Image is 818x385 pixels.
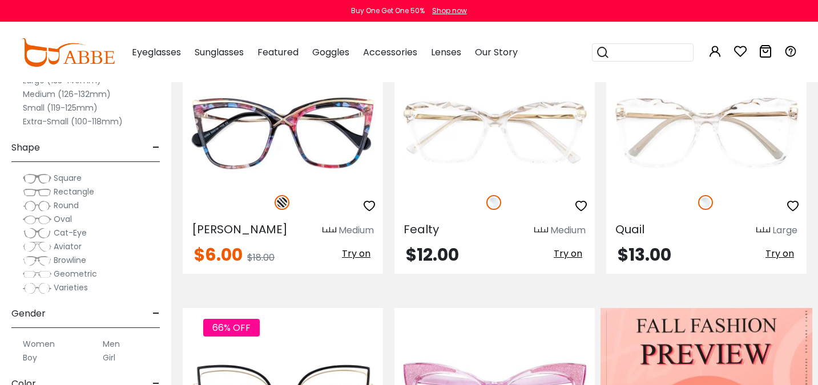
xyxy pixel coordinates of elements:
img: abbeglasses.com [21,38,115,67]
span: Oval [54,213,72,225]
span: Fealty [404,221,439,237]
div: Buy One Get One 50% [351,6,425,16]
img: Rectangle.png [23,187,51,198]
label: Men [103,337,120,351]
span: Featured [257,46,299,59]
img: Pattern [275,195,289,210]
span: Browline [54,254,86,266]
span: Shape [11,134,40,161]
button: Try on [339,246,374,261]
div: Medium [550,224,586,237]
span: [PERSON_NAME] [192,221,288,237]
img: Cat-Eye.png [23,228,51,239]
span: Aviator [54,241,82,252]
img: size ruler [534,226,548,235]
label: Boy [23,351,37,364]
span: Try on [342,247,370,260]
span: Goggles [312,46,349,59]
span: Varieties [54,282,88,293]
img: Pattern Mead - Acetate,Metal ,Universal Bridge Fit [183,83,383,183]
img: Geometric.png [23,269,51,280]
div: Medium [339,224,374,237]
span: $18.00 [247,251,275,264]
span: Gender [11,300,46,327]
img: Browline.png [23,255,51,266]
div: Large [772,224,797,237]
img: Varieties.png [23,282,51,294]
label: Women [23,337,55,351]
a: Shop now [426,6,467,15]
img: Aviator.png [23,241,51,253]
span: Geometric [54,268,97,279]
label: Small (119-125mm) [23,101,98,115]
span: - [152,134,160,161]
label: Girl [103,351,115,364]
span: Accessories [363,46,417,59]
span: Rectangle [54,186,94,197]
div: Shop now [432,6,467,16]
span: Eyeglasses [132,46,181,59]
span: Quail [615,221,644,237]
img: size ruler [756,226,770,235]
img: Clear [698,195,713,210]
span: $6.00 [194,242,243,267]
span: 66% OFF [203,319,260,337]
img: Round.png [23,200,51,212]
label: Medium (126-132mm) [23,87,111,101]
span: Sunglasses [195,46,244,59]
img: Fclear Quail - Plastic ,Universal Bridge Fit [606,83,807,183]
button: Try on [762,246,797,261]
img: Oval.png [23,214,51,225]
span: $12.00 [406,242,459,267]
img: Square.png [23,173,51,184]
span: - [152,300,160,327]
span: $13.00 [618,242,671,267]
span: Square [54,172,82,184]
span: Try on [554,247,582,260]
span: Round [54,200,79,211]
label: Extra-Small (100-118mm) [23,115,123,128]
button: Try on [550,246,586,261]
span: Cat-Eye [54,227,87,238]
img: size ruler [323,226,336,235]
img: Fclear Fealty - Plastic ,Universal Bridge Fit [394,83,595,183]
span: Our Story [475,46,518,59]
img: Clear [486,195,501,210]
span: Lenses [431,46,461,59]
span: Try on [765,247,794,260]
